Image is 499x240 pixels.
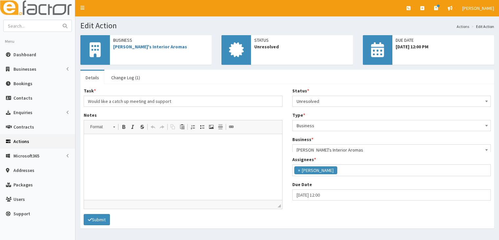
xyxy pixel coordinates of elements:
a: Insert/Remove Numbered List [188,123,198,131]
span: Format [87,123,110,131]
label: Type [292,112,305,118]
span: Microsoft365 [13,153,39,159]
span: Unresolved [297,97,487,106]
span: Business [292,120,491,131]
a: Strike Through [137,123,147,131]
a: Format [87,122,118,132]
a: Italic (Ctrl+I) [128,123,137,131]
span: Actions [13,138,29,144]
a: Redo (Ctrl+Y) [157,123,167,131]
a: [PERSON_NAME]'s Interior Aromas [113,44,187,50]
span: Drag to resize [278,204,281,207]
span: Support [13,211,30,217]
span: Dashboard [13,52,36,58]
li: Julie Sweeney [294,166,337,174]
a: Undo (Ctrl+Z) [148,123,157,131]
a: Actions [457,24,469,29]
label: Notes [84,112,97,118]
label: Assignees [292,156,316,163]
span: Addresses [13,167,34,173]
span: Status [254,37,349,43]
input: Search... [4,20,59,32]
span: Contacts [13,95,32,101]
span: Enquiries [13,109,32,115]
li: Edit Action [470,24,494,29]
span: Kia's Interior Aromas [292,144,491,156]
span: [DATE] 12:00 PM [396,43,491,50]
span: Due Date [396,37,491,43]
span: Unresolved [254,43,349,50]
h1: Edit Action [80,21,494,30]
span: Users [13,196,25,202]
label: Business [292,136,313,143]
button: Submit [84,214,110,225]
span: Bookings [13,81,32,86]
span: Business [113,37,208,43]
span: Unresolved [292,96,491,107]
label: Task [84,87,96,94]
a: Bold (Ctrl+B) [119,123,128,131]
a: Paste (Ctrl+V) [177,123,187,131]
a: Copy (Ctrl+C) [168,123,177,131]
span: Kia's Interior Aromas [297,145,487,155]
a: Change Log (1) [106,71,145,84]
a: Link (Ctrl+L) [227,123,236,131]
span: × [298,167,300,174]
label: Status [292,87,309,94]
a: Image [207,123,216,131]
span: Business [297,121,487,130]
span: Packages [13,182,33,188]
iframe: Rich Text Editor, notes [84,134,282,200]
span: [PERSON_NAME] [462,5,494,11]
a: Insert/Remove Bulleted List [198,123,207,131]
a: Details [80,71,104,84]
span: Contracts [13,124,34,130]
label: Due Date [292,181,312,188]
a: Insert Horizontal Line [216,123,225,131]
span: Businesses [13,66,36,72]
